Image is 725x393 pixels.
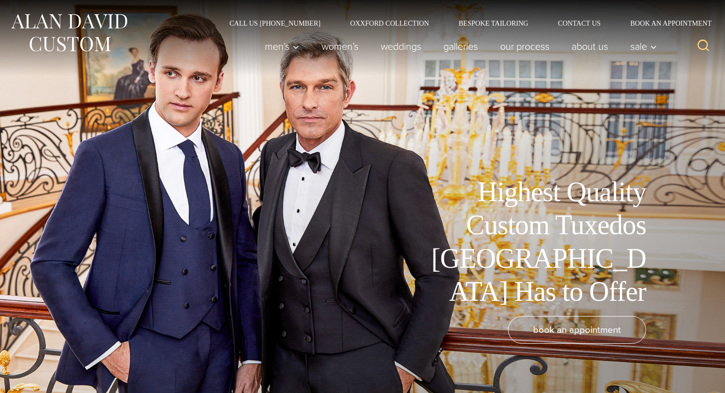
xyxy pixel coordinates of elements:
a: book an appointment [508,316,646,344]
span: book an appointment [533,322,621,337]
a: Book an Appointment [616,20,715,27]
a: Our Process [489,36,561,56]
button: View Search Form [691,35,715,58]
a: Contact Us [543,20,616,27]
a: weddings [370,36,433,56]
a: Women’s [311,36,370,56]
img: Alan David Custom [10,11,128,55]
a: About Us [561,36,619,56]
a: Oxxford Collection [335,20,444,27]
nav: Secondary Navigation [215,20,715,27]
span: Sale [630,41,657,51]
h1: Highest Quality Custom Tuxedos [GEOGRAPHIC_DATA] Has to Offer [424,176,646,308]
a: Galleries [433,36,489,56]
a: Call Us [PHONE_NUMBER] [215,20,335,27]
nav: Primary Navigation [254,36,662,56]
a: Bespoke Tailoring [444,20,543,27]
span: Men’s [265,41,299,51]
